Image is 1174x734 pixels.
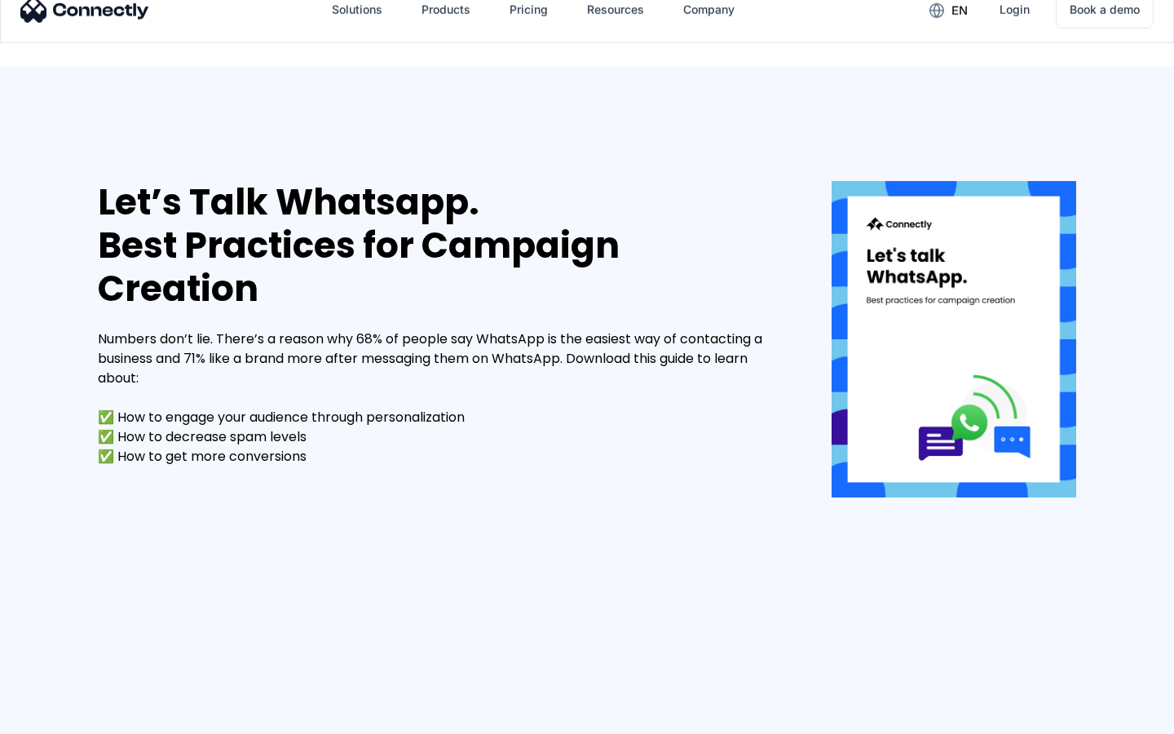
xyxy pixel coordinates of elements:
div: Let’s Talk Whatsapp. Best Practices for Campaign Creation [98,181,783,310]
ul: Language list [33,705,98,728]
div: Numbers don’t lie. There’s a reason why 68% of people say WhatsApp is the easiest way of contacti... [98,329,783,466]
aside: Language selected: English [16,705,98,728]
